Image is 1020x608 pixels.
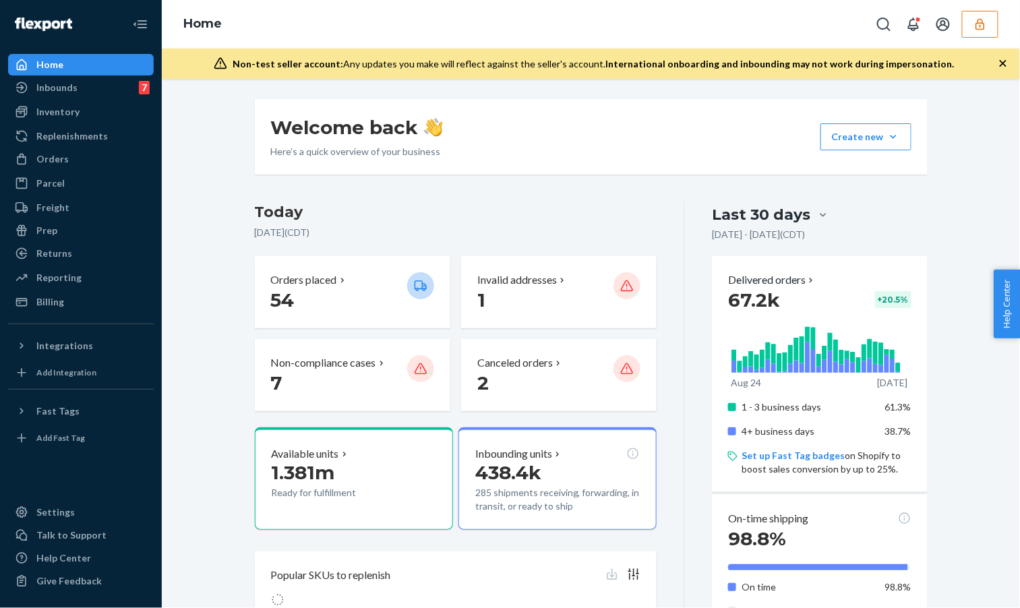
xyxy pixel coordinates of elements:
div: Billing [36,295,64,309]
button: Help Center [994,270,1020,338]
button: Available units1.381mReady for fulfillment [255,427,453,530]
div: Parcel [36,177,65,190]
button: Orders placed 54 [255,256,450,328]
p: [DATE] - [DATE] ( CDT ) [712,228,805,241]
a: Set up Fast Tag badges [742,450,845,461]
h3: Today [255,202,657,223]
span: 67.2k [728,288,780,311]
a: Parcel [8,173,154,194]
p: Orders placed [271,272,337,288]
div: Give Feedback [36,574,102,588]
a: Returns [8,243,154,264]
a: Home [8,54,154,75]
div: Settings [36,506,75,519]
span: 2 [477,371,489,394]
p: On-time shipping [728,511,808,526]
span: 38.7% [885,425,911,437]
p: Aug 24 [731,376,761,390]
a: Reporting [8,267,154,288]
div: Orders [36,152,69,166]
button: Invalid addresses 1 [461,256,657,328]
p: Available units [272,446,339,462]
button: Integrations [8,335,154,357]
a: Orders [8,148,154,170]
span: 98.8% [885,581,911,592]
span: 1 [477,288,485,311]
p: [DATE] ( CDT ) [255,226,657,239]
div: Fast Tags [36,404,80,418]
button: Open Search Box [870,11,897,38]
p: Here’s a quick overview of your business [271,145,443,158]
span: 1.381m [272,461,335,484]
span: International onboarding and inbounding may not work during impersonation. [605,58,955,69]
button: Close Navigation [127,11,154,38]
p: Canceled orders [477,355,553,371]
button: Give Feedback [8,570,154,592]
div: Returns [36,247,72,260]
span: 61.3% [885,401,911,413]
span: 54 [271,288,295,311]
span: 7 [271,371,282,394]
p: Inbounding units [475,446,552,462]
span: 438.4k [475,461,541,484]
div: Home [36,58,63,71]
a: Settings [8,501,154,523]
button: Inbounding units438.4k285 shipments receiving, forwarding, in transit, or ready to ship [458,427,657,530]
div: Add Integration [36,367,96,378]
a: Talk to Support [8,524,154,546]
button: Delivered orders [728,272,816,288]
img: Flexport logo [15,18,72,31]
p: on Shopify to boost sales conversion by up to 25%. [742,449,911,476]
div: + 20.5 % [875,291,911,308]
p: 285 shipments receiving, forwarding, in transit, or ready to ship [475,486,640,513]
a: Home [183,16,222,31]
div: Reporting [36,271,82,284]
div: 7 [139,81,150,94]
button: Open account menu [930,11,957,38]
a: Add Integration [8,362,154,384]
p: Popular SKUs to replenish [271,568,391,583]
div: Add Fast Tag [36,432,85,444]
p: [DATE] [877,376,907,390]
p: Invalid addresses [477,272,557,288]
div: Freight [36,201,69,214]
button: Create new [820,123,911,150]
a: Inventory [8,101,154,123]
button: Fast Tags [8,400,154,422]
div: Last 30 days [712,204,810,225]
div: Replenishments [36,129,108,143]
a: Billing [8,291,154,313]
p: On time [742,580,874,594]
div: Integrations [36,339,93,353]
ol: breadcrumbs [173,5,233,44]
a: Freight [8,197,154,218]
button: Open notifications [900,11,927,38]
div: Prep [36,224,57,237]
div: Talk to Support [36,528,107,542]
a: Inbounds7 [8,77,154,98]
p: Ready for fulfillment [272,486,396,499]
div: Any updates you make will reflect against the seller's account. [233,57,955,71]
a: Add Fast Tag [8,427,154,449]
p: 1 - 3 business days [742,400,874,414]
a: Replenishments [8,125,154,147]
button: Canceled orders 2 [461,339,657,411]
p: Non-compliance cases [271,355,376,371]
div: Inventory [36,105,80,119]
p: 4+ business days [742,425,874,438]
div: Help Center [36,551,91,565]
span: Non-test seller account: [233,58,343,69]
div: Inbounds [36,81,78,94]
h1: Welcome back [271,115,443,140]
img: hand-wave emoji [424,118,443,137]
span: 98.8% [728,527,786,550]
a: Help Center [8,547,154,569]
button: Non-compliance cases 7 [255,339,450,411]
a: Prep [8,220,154,241]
